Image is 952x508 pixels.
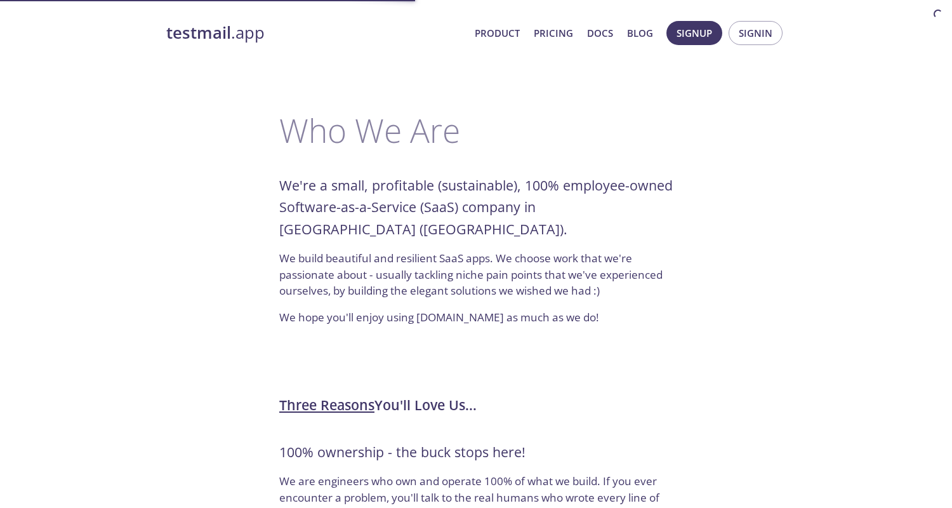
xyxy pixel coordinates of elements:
strong: testmail [166,22,231,44]
a: testmail.app [166,22,465,44]
h3: Who We Are [279,111,673,149]
h6: We're a small, profitable (sustainable), 100% employee-owned Software-as-a-Service (SaaS) company... [279,175,673,240]
button: Signin [729,21,783,45]
h6: 100% ownership - the buck stops here! [279,441,673,463]
a: Product [475,25,520,41]
span: Signup [677,25,712,41]
p: We build beautiful and resilient SaaS apps. We choose work that we're passionate about - usually ... [279,250,673,299]
span: Signin [739,25,772,41]
a: Docs [587,25,613,41]
a: Blog [627,25,653,41]
button: Signup [666,21,722,45]
p: We hope you'll enjoy using [DOMAIN_NAME] as much as we do! [279,309,673,326]
span: Three Reasons [279,396,374,414]
a: Pricing [534,25,573,41]
h6: You'll Love Us... [279,394,673,416]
